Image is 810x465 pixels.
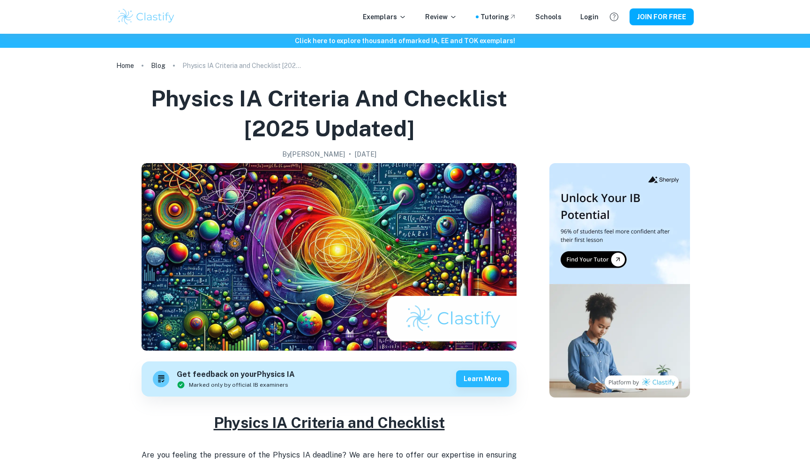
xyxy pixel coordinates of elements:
[177,369,295,381] h6: Get feedback on your Physics IA
[549,163,690,397] img: Thumbnail
[425,12,457,22] p: Review
[142,361,517,397] a: Get feedback on yourPhysics IAMarked only by official IB examinersLearn more
[363,12,406,22] p: Exemplars
[456,370,509,387] button: Learn more
[480,12,517,22] a: Tutoring
[355,149,376,159] h2: [DATE]
[580,12,599,22] a: Login
[349,149,351,159] p: •
[630,8,694,25] button: JOIN FOR FREE
[535,12,562,22] a: Schools
[214,414,445,431] u: Physics IA Criteria and Checklist
[116,7,176,26] img: Clastify logo
[189,381,288,389] span: Marked only by official IB examiners
[182,60,304,71] p: Physics IA Criteria and Checklist [2025 updated]
[2,36,808,46] h6: Click here to explore thousands of marked IA, EE and TOK exemplars !
[151,59,165,72] a: Blog
[606,9,622,25] button: Help and Feedback
[116,59,134,72] a: Home
[120,83,538,143] h1: Physics IA Criteria and Checklist [2025 updated]
[142,163,517,351] img: Physics IA Criteria and Checklist [2025 updated] cover image
[282,149,345,159] h2: By [PERSON_NAME]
